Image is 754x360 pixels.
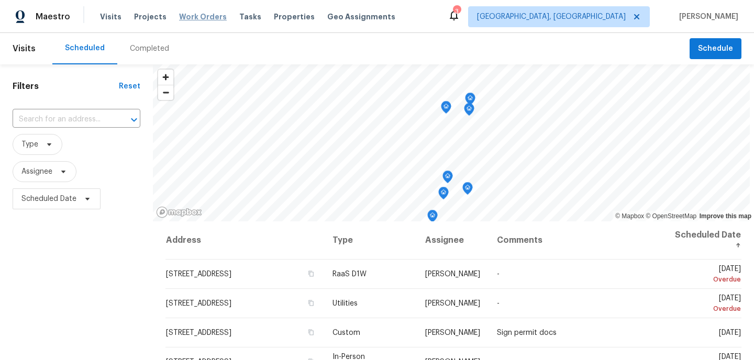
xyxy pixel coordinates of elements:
span: Visits [13,37,36,60]
span: Tasks [239,13,261,20]
span: [STREET_ADDRESS] [166,271,231,278]
span: [PERSON_NAME] [425,329,480,336]
span: [DATE] [670,265,741,285]
span: RaaS D1W [332,271,367,278]
th: Scheduled Date ↑ [661,221,741,260]
span: [PERSON_NAME] [425,300,480,307]
a: Mapbox [615,212,644,220]
span: [DATE] [719,329,741,336]
span: Projects [134,12,167,22]
button: Zoom in [158,70,173,85]
div: Map marker [441,101,451,117]
button: Copy Address [306,298,316,308]
span: Custom [332,329,360,336]
button: Open [127,113,141,127]
span: Visits [100,12,121,22]
div: Map marker [438,187,449,203]
div: Map marker [464,103,474,119]
span: [PERSON_NAME] [675,12,738,22]
th: Type [324,221,417,260]
span: [STREET_ADDRESS] [166,300,231,307]
div: Map marker [442,171,453,187]
th: Assignee [417,221,489,260]
a: OpenStreetMap [646,212,696,220]
div: Completed [130,43,169,54]
span: Properties [274,12,315,22]
div: Scheduled [65,43,105,53]
a: Mapbox homepage [156,206,202,218]
h1: Filters [13,81,119,92]
span: Work Orders [179,12,227,22]
div: Map marker [465,93,475,109]
span: Assignee [21,166,52,177]
span: Maestro [36,12,70,22]
div: Overdue [670,303,741,314]
div: Reset [119,81,140,92]
th: Address [165,221,324,260]
span: Schedule [698,42,733,55]
div: Overdue [670,274,741,285]
span: Utilities [332,300,358,307]
span: Geo Assignments [327,12,395,22]
button: Copy Address [306,269,316,278]
button: Schedule [690,38,741,60]
input: Search for an address... [13,111,111,128]
span: Scheduled Date [21,194,76,204]
div: 3 [453,6,460,17]
th: Comments [489,221,661,260]
span: - [497,300,500,307]
a: Improve this map [700,212,751,220]
span: Type [21,139,38,150]
div: Map marker [462,182,473,198]
button: Copy Address [306,328,316,337]
span: [DATE] [670,295,741,314]
span: [GEOGRAPHIC_DATA], [GEOGRAPHIC_DATA] [477,12,626,22]
span: [STREET_ADDRESS] [166,329,231,336]
span: Sign permit docs [497,329,557,336]
canvas: Map [153,64,750,221]
span: [PERSON_NAME] [425,271,480,278]
div: Map marker [427,210,438,226]
span: - [497,271,500,278]
button: Zoom out [158,85,173,100]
